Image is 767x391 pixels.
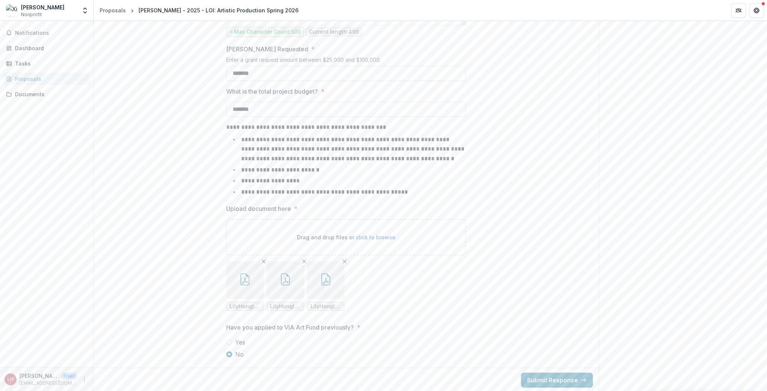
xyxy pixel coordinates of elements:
button: More [80,375,89,384]
p: [PERSON_NAME] [19,372,58,380]
span: Yes [235,338,245,347]
span: click to browse [356,234,395,240]
span: LilyHonglei_Website_CV.pdf [230,303,260,310]
a: Tasks [3,57,90,70]
span: No [235,350,244,359]
div: Enter a grant request amount between $25,000 and $100,000. [226,57,466,66]
nav: breadcrumb [97,5,301,16]
a: Proposals [3,73,90,85]
div: Dashboard [15,44,84,52]
span: LilyHonglei_Timeline_VIAfund2025.pdf [270,303,301,310]
span: LilyHonglei_LOI_VIA2025.pdf [310,303,341,310]
div: Remove FileLilyHonglei_Website_CV.pdf [226,261,264,311]
div: Lily Honglei [7,377,13,382]
span: Nonprofit [21,11,42,18]
button: Open entity switcher [80,3,90,18]
p: Max Character Count: 500 [234,29,301,35]
div: [PERSON_NAME] [21,3,64,11]
button: Submit Response [521,373,593,388]
div: Remove FileLilyHonglei_LOI_VIA2025.pdf [307,261,345,311]
div: Remove FileLilyHonglei_Timeline_VIAfund2025.pdf [267,261,304,311]
div: Proposals [100,6,126,14]
img: Xiying Yang [6,4,18,16]
button: Remove File [300,257,309,266]
span: Notifications [15,30,87,36]
p: Current length: 499 [309,29,359,35]
p: Drag and drop files or [297,233,395,241]
p: User [61,373,77,379]
p: [EMAIL_ADDRESS][DOMAIN_NAME] [19,380,77,387]
p: Have you applied to VIA Art Fund previously? [226,323,354,332]
p: What is the total project budget? [226,87,318,96]
div: [PERSON_NAME] - 2025 - LOI: Artistic Production Spring 2026 [139,6,298,14]
button: Remove File [340,257,349,266]
div: Documents [15,90,84,98]
p: [PERSON_NAME] Requested [226,45,308,54]
button: Notifications [3,27,90,39]
p: Upload document here [226,204,291,213]
a: Proposals [97,5,129,16]
button: Partners [731,3,746,18]
a: Documents [3,88,90,100]
button: Get Help [749,3,764,18]
div: Tasks [15,60,84,67]
button: Remove File [259,257,268,266]
div: Proposals [15,75,84,83]
a: Dashboard [3,42,90,54]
